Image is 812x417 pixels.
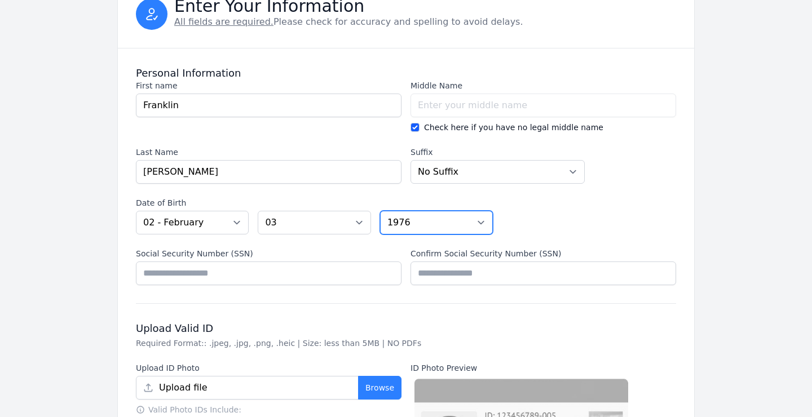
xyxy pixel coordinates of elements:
span: Please check for accuracy and spelling to avoid delays. [174,16,523,27]
label: Suffix [411,147,585,158]
label: Middle Name [411,80,676,91]
h3: Upload Valid ID [136,322,676,335]
input: Enter your last name [136,160,401,184]
label: ID Photo Preview [411,362,676,374]
span: Valid Photo IDs Include: [148,404,241,415]
u: All fields are required. [174,16,273,27]
p: Required Format:: .jpeg, .jpg, .png, .heic | Size: less than 5MB | NO PDFs [136,338,676,349]
label: Confirm Social Security Number (SSN) [411,248,676,259]
label: Social Security Number (SSN) [136,248,401,259]
label: Upload ID Photo [136,362,401,374]
label: First name [136,80,401,91]
input: Enter your middle name [411,94,676,117]
label: Last Name [136,147,401,158]
button: Browse [358,376,401,400]
label: Check here if you have no legal middle name [424,122,603,133]
input: Enter your first name [136,94,401,117]
h3: Personal Information [136,66,676,80]
label: Date of Birth [136,197,493,208]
